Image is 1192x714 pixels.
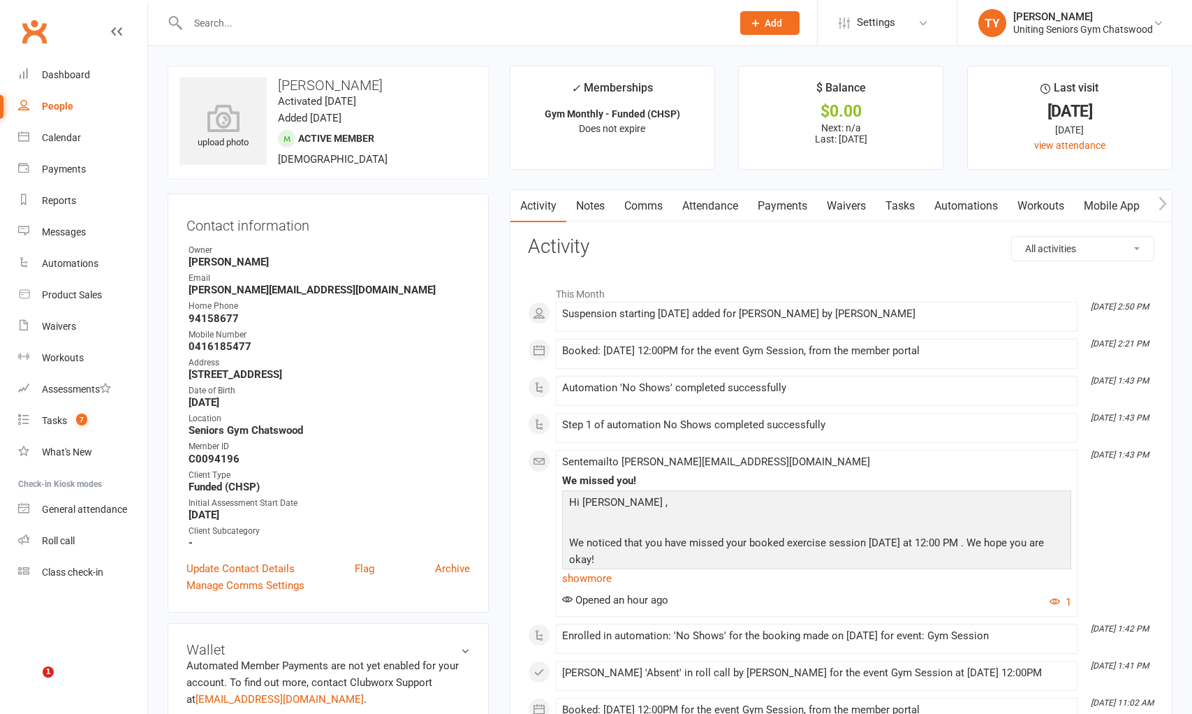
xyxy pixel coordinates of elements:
div: Member ID [189,440,470,453]
input: Search... [184,13,722,33]
div: Automation 'No Shows' completed successfully [562,382,1071,394]
strong: 0416185477 [189,340,470,353]
p: Hi [PERSON_NAME] , [566,494,1068,514]
a: People [18,91,147,122]
a: Product Sales [18,279,147,311]
a: Notes [566,190,615,222]
div: Automations [42,258,98,269]
a: Roll call [18,525,147,557]
a: Messages [18,217,147,248]
div: [PERSON_NAME] [1013,10,1153,23]
div: Booked: [DATE] 12:00PM for the event Gym Session, from the member portal [562,345,1071,357]
div: [PERSON_NAME] 'Absent' in roll call by [PERSON_NAME] for the event Gym Session at [DATE] 12:00PM [562,667,1071,679]
div: Owner [189,244,470,257]
a: Clubworx [17,14,52,49]
i: [DATE] 1:43 PM [1091,413,1149,423]
span: [DEMOGRAPHIC_DATA] [278,153,388,166]
a: Comms [615,190,672,222]
span: 7 [76,414,87,425]
div: General attendance [42,504,127,515]
a: Reports [18,185,147,217]
div: Email [189,272,470,285]
div: [DATE] [980,122,1159,138]
div: People [42,101,73,112]
a: Update Contact Details [186,560,295,577]
div: TY [978,9,1006,37]
div: Dashboard [42,69,90,80]
div: Suspension starting [DATE] added for [PERSON_NAME] by [PERSON_NAME] [562,308,1071,320]
time: Added [DATE] [278,112,341,124]
div: $ Balance [816,79,866,104]
div: Home Phone [189,300,470,313]
a: Attendance [672,190,748,222]
i: [DATE] 11:02 AM [1091,698,1154,708]
a: Payments [18,154,147,185]
div: Roll call [42,535,75,546]
div: We missed you! [562,475,1071,487]
a: Archive [435,560,470,577]
div: Step 1 of automation No Shows completed successfully [562,419,1071,431]
a: Class kiosk mode [18,557,147,588]
strong: 94158677 [189,312,470,325]
div: Date of Birth [189,384,470,398]
div: Tasks [42,415,67,426]
span: Sent email to [PERSON_NAME][EMAIL_ADDRESS][DOMAIN_NAME] [562,456,870,468]
a: Dashboard [18,59,147,91]
h3: Activity [528,236,1154,258]
div: Waivers [42,321,76,332]
i: [DATE] 1:43 PM [1091,450,1149,460]
div: Payments [42,163,86,175]
a: Workouts [1008,190,1074,222]
a: show more [562,569,1071,588]
p: We noticed that you have missed your booked exercise session [DATE] at 12:00 PM . We hope you are... [566,534,1068,571]
div: Assessments [42,384,111,395]
a: view attendance [1034,140,1105,151]
a: Automations [925,190,1008,222]
div: Calendar [42,132,81,143]
a: Calendar [18,122,147,154]
h3: Contact information [186,212,470,233]
div: Messages [42,226,86,238]
strong: [DATE] [189,396,470,409]
a: Tasks 7 [18,405,147,437]
i: [DATE] 2:50 PM [1091,302,1149,312]
a: Waivers [817,190,876,222]
h3: [PERSON_NAME] [179,78,477,93]
strong: Seniors Gym Chatswood [189,424,470,437]
div: Last visit [1040,79,1098,104]
button: Add [740,11,800,35]
strong: [STREET_ADDRESS] [189,368,470,381]
span: Opened an hour ago [562,594,668,606]
span: Settings [857,7,895,38]
a: Workouts [18,342,147,374]
span: Active member [298,133,374,144]
div: Initial Assessment Start Date [189,497,470,510]
div: Client Type [189,469,470,482]
i: [DATE] 1:42 PM [1091,624,1149,634]
span: Does not expire [579,123,645,134]
a: Flag [355,560,374,577]
strong: [DATE] [189,509,470,521]
time: Activated [DATE] [278,95,356,108]
div: Client Subcategory [189,525,470,538]
div: Address [189,356,470,370]
div: Class check-in [42,567,103,578]
div: Memberships [571,79,653,105]
strong: [PERSON_NAME] [189,256,470,268]
a: General attendance kiosk mode [18,494,147,525]
no-payment-system: Automated Member Payments are not yet enabled for your account. To find out more, contact Clubwor... [186,660,459,706]
a: What's New [18,437,147,468]
div: Enrolled in automation: 'No Shows' for the booking made on [DATE] for event: Gym Session [562,630,1071,642]
a: Automations [18,248,147,279]
i: [DATE] 2:21 PM [1091,339,1149,349]
a: [EMAIL_ADDRESS][DOMAIN_NAME] [196,693,364,706]
div: Workouts [42,352,84,363]
h3: Wallet [186,642,470,657]
i: [DATE] 1:41 PM [1091,661,1149,671]
strong: - [189,537,470,549]
a: Assessments [18,374,147,405]
a: Activity [510,190,566,222]
a: Payments [748,190,817,222]
span: 1 [43,666,54,678]
div: Reports [42,195,76,206]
